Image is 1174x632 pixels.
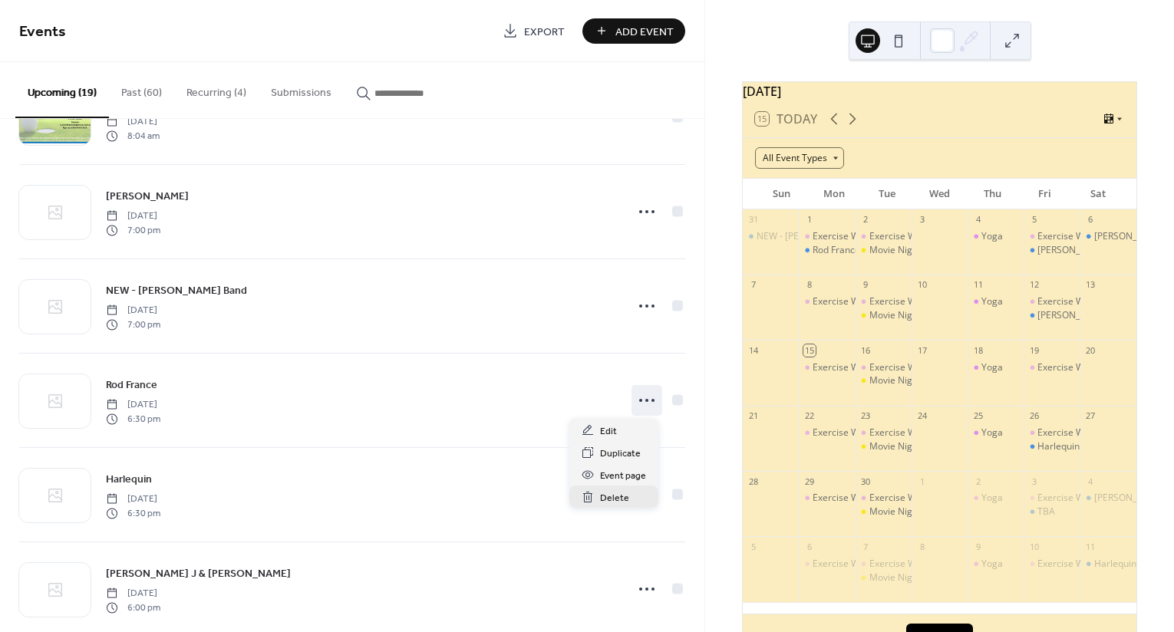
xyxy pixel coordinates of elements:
[799,295,855,308] div: Exercise With Us
[981,361,1003,374] div: Yoga
[1037,244,1110,257] div: [PERSON_NAME]
[799,244,855,257] div: Rod France
[916,541,928,552] div: 8
[747,410,759,422] div: 21
[860,541,872,552] div: 7
[869,505,921,518] div: Movie Night
[799,361,855,374] div: Exercise With Us
[757,230,899,243] div: NEW - [PERSON_NAME]'s Raiders
[1085,214,1097,225] div: 6
[1028,541,1040,552] div: 10
[106,209,160,223] span: [DATE]
[1024,295,1080,308] div: Exercise With Us
[1085,476,1097,487] div: 4
[860,179,913,209] div: Tue
[968,361,1024,374] div: Yoga
[968,295,1024,308] div: Yoga
[856,244,912,257] div: Movie Night
[856,230,912,243] div: Exercise With Us
[856,558,912,571] div: Exercise With Us
[869,230,941,243] div: Exercise With Us
[799,558,855,571] div: Exercise With Us
[869,244,921,257] div: Movie Night
[747,344,759,356] div: 14
[981,558,1003,571] div: Yoga
[856,426,912,439] div: Exercise With Us
[981,492,1003,505] div: Yoga
[747,279,759,291] div: 7
[615,24,674,40] span: Add Event
[972,214,984,225] div: 4
[600,423,617,439] span: Edit
[803,410,815,422] div: 22
[1037,426,1109,439] div: Exercise With Us
[856,361,912,374] div: Exercise With Us
[968,426,1024,439] div: Yoga
[1024,440,1080,453] div: Harlequin
[813,492,884,505] div: Exercise With Us
[869,309,921,322] div: Movie Night
[916,344,928,356] div: 17
[813,426,884,439] div: Exercise With Us
[869,295,941,308] div: Exercise With Us
[106,129,160,143] span: 8:04 am
[1080,492,1136,505] div: Kellie J & Larinza
[106,412,160,426] span: 6:30 pm
[582,18,685,44] button: Add Event
[1085,344,1097,356] div: 20
[600,468,646,484] span: Event page
[106,472,152,488] span: Harlequin
[803,279,815,291] div: 8
[813,244,860,257] div: Rod France
[869,492,941,505] div: Exercise With Us
[1024,505,1080,518] div: TBA
[106,470,152,488] a: Harlequin
[755,179,808,209] div: Sun
[981,426,1003,439] div: Yoga
[1085,279,1097,291] div: 13
[860,279,872,291] div: 9
[1037,558,1109,571] div: Exercise With Us
[1024,230,1080,243] div: Exercise With Us
[743,230,799,243] div: NEW - Randy's Raiders
[972,410,984,422] div: 25
[813,230,884,243] div: Exercise With Us
[600,490,629,506] span: Delete
[972,541,984,552] div: 9
[916,476,928,487] div: 1
[972,279,984,291] div: 11
[491,18,576,44] a: Export
[913,179,966,209] div: Wed
[106,189,189,205] span: [PERSON_NAME]
[106,587,160,601] span: [DATE]
[803,214,815,225] div: 1
[860,214,872,225] div: 2
[19,17,66,47] span: Events
[916,279,928,291] div: 10
[968,492,1024,505] div: Yoga
[972,476,984,487] div: 2
[856,505,912,518] div: Movie Night
[1037,230,1109,243] div: Exercise With Us
[1024,244,1080,257] div: Rick Lauria
[15,62,109,118] button: Upcoming (19)
[981,295,1003,308] div: Yoga
[743,82,1136,100] div: [DATE]
[869,374,921,387] div: Movie Night
[856,309,912,322] div: Movie Night
[916,214,928,225] div: 3
[1037,309,1151,322] div: [PERSON_NAME]'s Raiders
[860,410,872,422] div: 23
[869,361,941,374] div: Exercise With Us
[1085,541,1097,552] div: 11
[799,230,855,243] div: Exercise With Us
[106,223,160,237] span: 7:00 pm
[813,361,884,374] div: Exercise With Us
[869,440,921,453] div: Movie Night
[106,565,291,582] a: [PERSON_NAME] J & [PERSON_NAME]
[869,426,941,439] div: Exercise With Us
[860,344,872,356] div: 16
[869,558,941,571] div: Exercise With Us
[106,566,291,582] span: [PERSON_NAME] J & [PERSON_NAME]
